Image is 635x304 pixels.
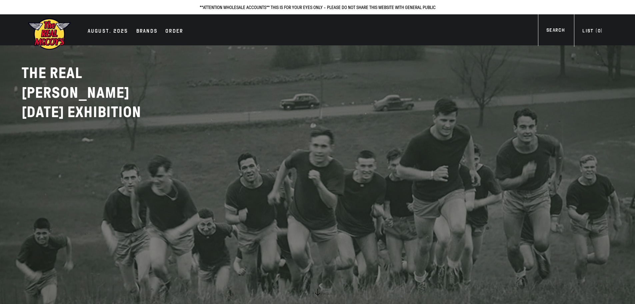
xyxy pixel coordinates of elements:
img: mccoys-exhibition [28,18,71,50]
div: List ( ) [582,27,602,36]
p: **ATTENTION WHOLESALE ACCOUNTS** THIS IS FOR YOUR EYES ONLY - PLEASE DO NOT SHARE THIS WEBSITE WI... [7,3,628,11]
div: Order [165,27,183,36]
div: AUGUST. 2025 [88,27,128,36]
span: 0 [598,28,601,34]
p: [DATE] EXHIBITION [22,102,188,122]
div: Brands [136,27,158,36]
h2: THE REAL [PERSON_NAME] [22,63,188,122]
a: List (0) [574,27,611,36]
a: Search [538,27,573,36]
div: Search [546,27,565,36]
a: Order [162,27,186,36]
a: AUGUST. 2025 [84,27,132,36]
